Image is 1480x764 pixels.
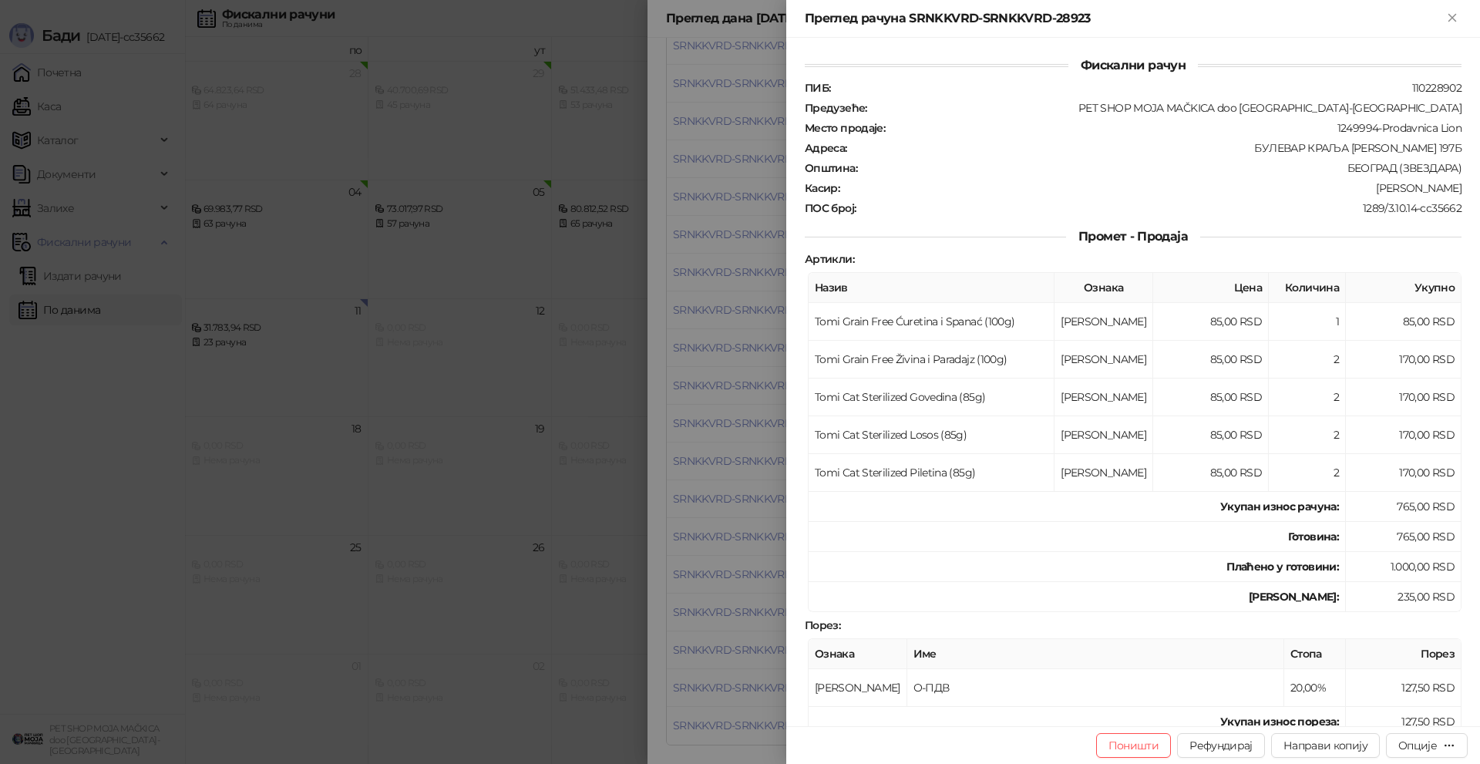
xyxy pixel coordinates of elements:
[805,161,857,175] strong: Општина :
[1346,379,1461,416] td: 170,00 RSD
[805,141,847,155] strong: Адреса :
[1346,552,1461,582] td: 1.000,00 RSD
[1443,9,1461,28] button: Close
[1153,416,1269,454] td: 85,00 RSD
[809,379,1054,416] td: Tomi Cat Sterilized Govedina (85g)
[1066,229,1200,244] span: Промет - Продаја
[1346,341,1461,379] td: 170,00 RSD
[1269,416,1346,454] td: 2
[1153,379,1269,416] td: 85,00 RSD
[809,454,1054,492] td: Tomi Cat Sterilized Piletina (85g)
[1386,733,1468,758] button: Опције
[1283,739,1367,752] span: Направи копију
[832,81,1463,95] div: 110228902
[1054,379,1153,416] td: [PERSON_NAME]
[1054,273,1153,303] th: Ознака
[857,201,1463,215] div: 1289/3.10.14-cc35662
[1269,273,1346,303] th: Количина
[1220,715,1339,729] strong: Укупан износ пореза:
[1054,303,1153,341] td: [PERSON_NAME]
[859,161,1463,175] div: БЕОГРАД (ЗВЕЗДАРА)
[1054,341,1153,379] td: [PERSON_NAME]
[1054,416,1153,454] td: [PERSON_NAME]
[1346,639,1461,669] th: Порез
[1346,416,1461,454] td: 170,00 RSD
[809,341,1054,379] td: Tomi Grain Free Živina i Paradajz (100g)
[1346,303,1461,341] td: 85,00 RSD
[1153,341,1269,379] td: 85,00 RSD
[805,181,839,195] strong: Касир :
[1153,454,1269,492] td: 85,00 RSD
[1249,590,1339,604] strong: [PERSON_NAME]:
[1177,733,1265,758] button: Рефундирај
[805,101,867,115] strong: Предузеће :
[805,618,840,632] strong: Порез :
[805,252,854,266] strong: Артикли :
[809,639,907,669] th: Ознака
[1346,707,1461,737] td: 127,50 RSD
[886,121,1463,135] div: 1249994-Prodavnica Lion
[1269,303,1346,341] td: 1
[907,639,1284,669] th: Име
[805,201,856,215] strong: ПОС број :
[805,81,830,95] strong: ПИБ :
[849,141,1463,155] div: БУЛЕВАР КРАЉА [PERSON_NAME] 197Б
[1346,669,1461,707] td: 127,50 RSD
[1269,341,1346,379] td: 2
[809,303,1054,341] td: Tomi Grain Free Ćuretina i Spanać (100g)
[1153,273,1269,303] th: Цена
[1284,639,1346,669] th: Стопа
[809,416,1054,454] td: Tomi Cat Sterilized Losos (85g)
[1220,500,1339,513] strong: Укупан износ рачуна :
[907,669,1284,707] td: О-ПДВ
[1096,733,1172,758] button: Поништи
[1269,379,1346,416] td: 2
[805,9,1443,28] div: Преглед рачуна SRNKKVRD-SRNKKVRD-28923
[1398,739,1437,752] div: Опције
[1346,492,1461,522] td: 765,00 RSD
[1153,303,1269,341] td: 85,00 RSD
[1054,454,1153,492] td: [PERSON_NAME]
[1346,273,1461,303] th: Укупно
[1271,733,1380,758] button: Направи копију
[1068,58,1198,72] span: Фискални рачун
[805,121,885,135] strong: Место продаје :
[841,181,1463,195] div: [PERSON_NAME]
[1226,560,1339,574] strong: Плаћено у готовини:
[1269,454,1346,492] td: 2
[1346,454,1461,492] td: 170,00 RSD
[809,273,1054,303] th: Назив
[1284,669,1346,707] td: 20,00%
[809,669,907,707] td: [PERSON_NAME]
[1346,582,1461,612] td: 235,00 RSD
[869,101,1463,115] div: PET SHOP MOJA MAČKICA doo [GEOGRAPHIC_DATA]-[GEOGRAPHIC_DATA]
[1346,522,1461,552] td: 765,00 RSD
[1288,530,1339,544] strong: Готовина :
